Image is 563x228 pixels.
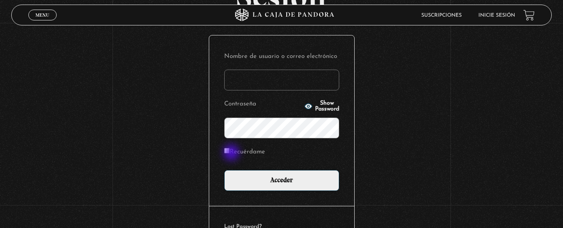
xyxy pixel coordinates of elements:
span: Cerrar [33,20,52,25]
label: Nombre de usuario o correo electrónico [224,50,339,63]
input: Recuérdame [224,148,230,153]
input: Acceder [224,170,339,191]
span: Show Password [315,100,339,112]
button: Show Password [304,100,339,112]
span: Menu [35,13,49,18]
a: Inicie sesión [478,13,515,18]
a: View your shopping cart [523,9,535,20]
label: Recuérdame [224,146,265,159]
label: Contraseña [224,98,302,111]
a: Suscripciones [421,13,462,18]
